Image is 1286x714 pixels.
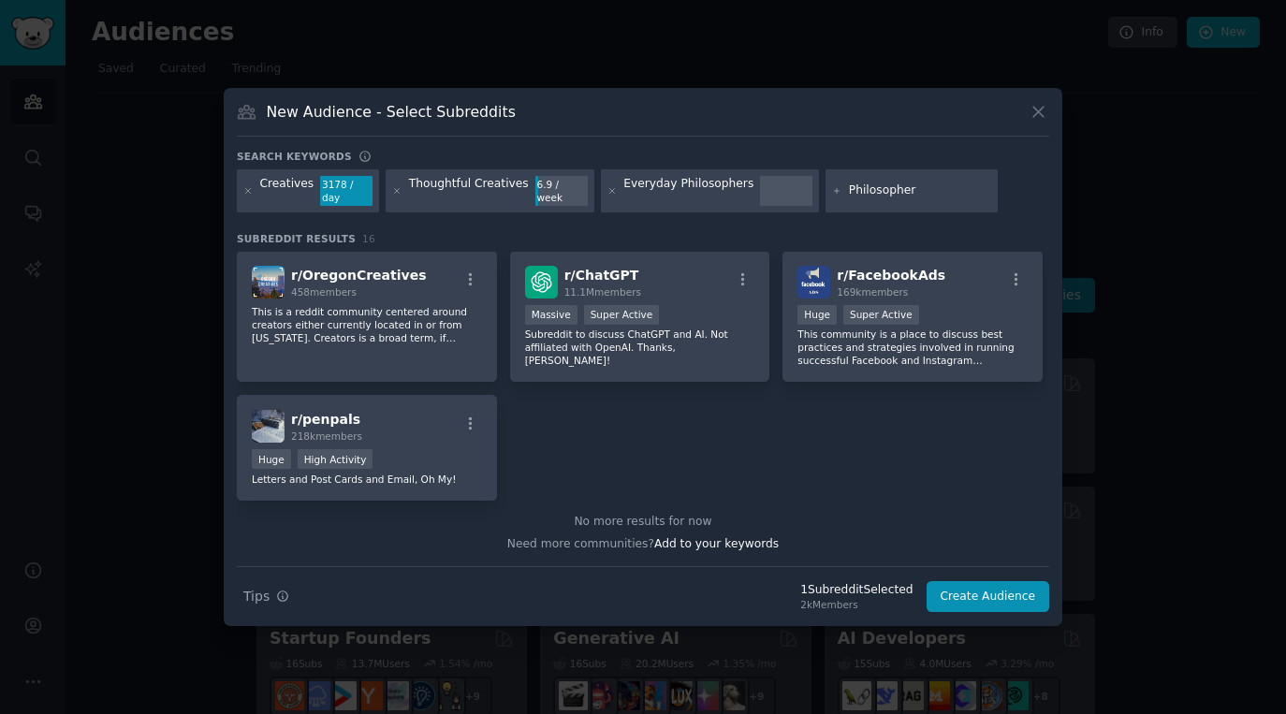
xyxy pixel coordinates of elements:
[837,268,945,283] span: r/ FacebookAds
[843,305,919,325] div: Super Active
[260,176,314,206] div: Creatives
[237,580,296,613] button: Tips
[564,268,639,283] span: r/ ChatGPT
[797,328,1028,367] p: This community is a place to discuss best practices and strategies involved in running successful...
[252,305,482,344] p: This is a reddit community centered around creators either currently located in or from [US_STATE...
[298,449,373,469] div: High Activity
[584,305,660,325] div: Super Active
[525,305,577,325] div: Massive
[237,530,1049,553] div: Need more communities?
[525,266,558,299] img: ChatGPT
[267,102,516,122] h3: New Audience - Select Subreddits
[797,305,837,325] div: Huge
[243,587,270,606] span: Tips
[291,430,362,442] span: 218k members
[362,233,375,244] span: 16
[409,176,529,206] div: Thoughtful Creatives
[252,473,482,486] p: Letters and Post Cards and Email, Oh My!
[320,176,373,206] div: 3178 / day
[237,514,1049,531] div: No more results for now
[252,410,285,443] img: penpals
[291,412,360,427] span: r/ penpals
[252,266,285,299] img: OregonCreatives
[623,176,753,206] div: Everyday Philosophers
[654,537,779,550] span: Add to your keywords
[291,268,427,283] span: r/ OregonCreatives
[535,176,588,206] div: 6.9 / week
[237,232,356,245] span: Subreddit Results
[252,449,291,469] div: Huge
[525,328,755,367] p: Subreddit to discuss ChatGPT and AI. Not affiliated with OpenAI. Thanks, [PERSON_NAME]!
[564,286,641,298] span: 11.1M members
[291,286,357,298] span: 458 members
[797,266,830,299] img: FacebookAds
[800,598,913,611] div: 2k Members
[837,286,908,298] span: 169k members
[849,182,991,199] input: New Keyword
[927,581,1050,613] button: Create Audience
[237,150,352,163] h3: Search keywords
[800,582,913,599] div: 1 Subreddit Selected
